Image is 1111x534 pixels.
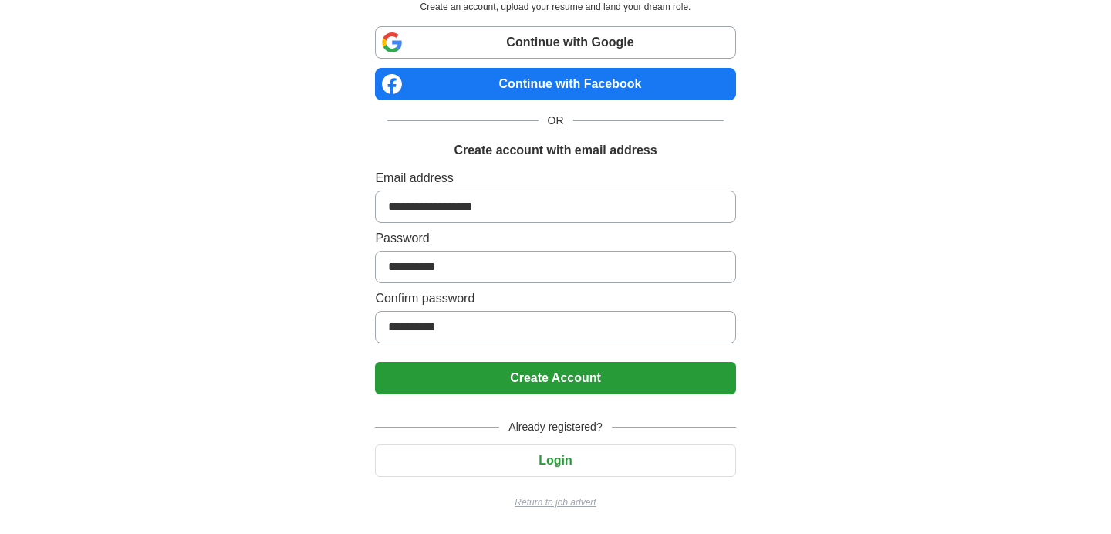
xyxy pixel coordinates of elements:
[539,113,573,129] span: OR
[499,419,611,435] span: Already registered?
[375,362,735,394] button: Create Account
[375,68,735,100] a: Continue with Facebook
[375,169,735,188] label: Email address
[454,141,657,160] h1: Create account with email address
[375,454,735,467] a: Login
[375,444,735,477] button: Login
[375,26,735,59] a: Continue with Google
[375,495,735,509] a: Return to job advert
[375,289,735,308] label: Confirm password
[375,229,735,248] label: Password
